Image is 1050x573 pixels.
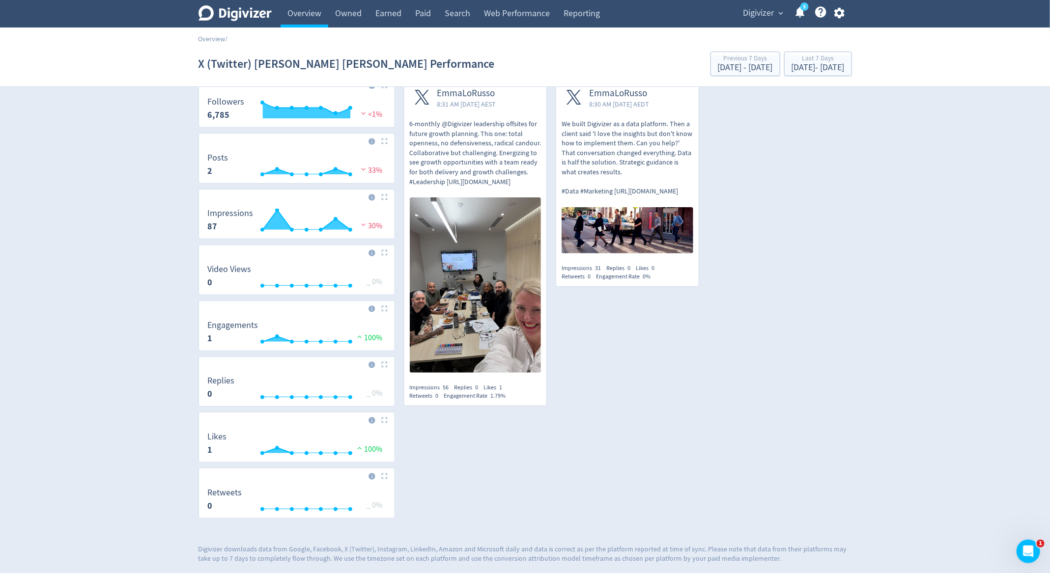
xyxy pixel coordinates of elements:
[359,221,383,231] span: 30%
[410,119,541,187] p: 6-monthly @Digivizer leadership offsites for future growth planning. This one: total openness, no...
[208,375,235,386] dt: Replies
[208,109,230,121] strong: 6,785
[710,52,780,76] button: Previous 7 Days[DATE] - [DATE]
[203,432,391,458] svg: Likes 1
[359,221,369,228] img: negative-performance.svg
[784,52,852,76] button: Last 7 Days[DATE]- [DATE]
[803,3,805,10] text: 5
[208,276,213,288] strong: 0
[588,273,591,280] span: 0
[199,34,226,43] a: Overview
[777,9,786,18] span: expand_more
[381,361,388,368] img: Placeholder
[596,273,656,281] div: Engagement Rate
[444,392,511,400] div: Engagement Rate
[226,34,228,43] span: /
[404,78,547,376] a: EmmaLoRusso8:31 AM [DATE] AEST6-monthly @Digivizer leadership offsites for future growth planning...
[208,220,218,232] strong: 87
[562,119,693,196] p: We built Digivizer as a data platform. Then a client said 'I love the insights but don't know how...
[208,96,245,108] dt: Followers
[208,264,252,275] dt: Video Views
[491,392,506,400] span: 1.79%
[627,264,630,272] span: 0
[606,264,636,273] div: Replies
[203,376,391,402] svg: Replies 0
[718,63,773,72] div: [DATE] - [DATE]
[208,320,258,331] dt: Engagements
[1017,540,1040,563] iframe: Intercom live chat
[381,473,388,479] img: Placeholder
[367,388,383,398] span: _ 0%
[636,264,660,273] div: Likes
[437,99,496,109] span: 8:31 AM [DATE] AEST
[589,99,649,109] span: 8:30 AM [DATE] AEDT
[355,333,365,340] img: positive-performance.svg
[652,264,654,272] span: 0
[199,48,495,80] h1: X (Twitter) [PERSON_NAME] [PERSON_NAME] Performance
[436,392,439,400] span: 0
[740,5,786,21] button: Digivizer
[359,165,369,173] img: negative-performance.svg
[500,383,503,391] span: 1
[437,88,496,99] span: EmmaLoRusso
[203,209,391,235] svg: Impressions 87
[800,2,809,11] a: 5
[484,383,508,392] div: Likes
[643,273,651,280] span: 0%
[208,208,254,219] dt: Impressions
[589,88,649,99] span: EmmaLoRusso
[208,500,213,512] strong: 0
[355,444,365,452] img: positive-performance.svg
[203,153,391,179] svg: Posts 2
[381,249,388,256] img: Placeholder
[199,545,852,564] p: Digivizer downloads data from Google, Facebook, X (Twitter), Instagram, LinkedIn, Amazon and Micr...
[355,444,383,454] span: 100%
[355,333,383,343] span: 100%
[718,55,773,63] div: Previous 7 Days
[208,388,213,400] strong: 0
[1037,540,1045,547] span: 1
[562,273,596,281] div: Retweets
[203,97,391,123] svg: Followers 6,785
[359,165,383,175] span: 33%
[203,265,391,291] svg: Video Views 0
[208,152,228,164] dt: Posts
[208,444,213,456] strong: 1
[476,383,479,391] span: 0
[556,78,699,256] a: EmmaLoRusso8:30 AM [DATE] AEDTWe built Digivizer as a data platform. Then a client said 'I love t...
[203,321,391,347] svg: Engagements 1
[359,109,369,117] img: negative-performance.svg
[743,5,774,21] span: Digivizer
[381,417,388,423] img: Placeholder
[595,264,601,272] span: 31
[562,264,606,273] div: Impressions
[359,109,383,119] span: <1%
[208,165,213,177] strong: 2
[410,383,454,392] div: Impressions
[381,305,388,312] img: Placeholder
[443,383,449,391] span: 56
[208,332,213,344] strong: 1
[381,138,388,144] img: Placeholder
[454,383,484,392] div: Replies
[203,488,391,514] svg: Retweets 0
[367,500,383,510] span: _ 0%
[367,277,383,287] span: _ 0%
[381,194,388,200] img: Placeholder
[792,55,845,63] div: Last 7 Days
[410,392,444,400] div: Retweets
[792,63,845,72] div: [DATE] - [DATE]
[208,431,227,442] dt: Likes
[208,487,242,498] dt: Retweets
